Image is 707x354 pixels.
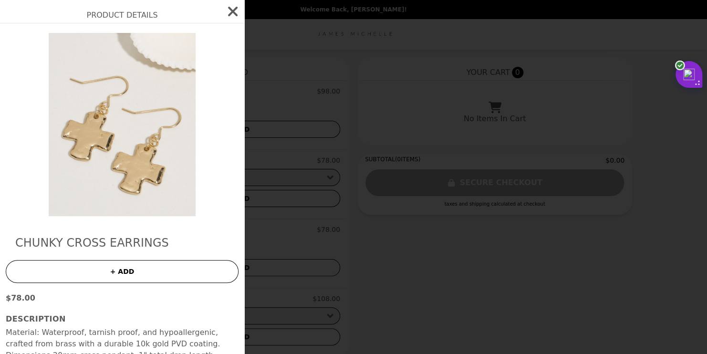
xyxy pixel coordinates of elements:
[6,292,239,304] p: $78.00
[35,33,209,216] img: Gold
[6,328,220,348] span: Waterproof, tarnish proof, and hypoallergenic, crafted from brass with a durable 10k gold PVD coa...
[6,313,239,325] h3: Description
[15,235,229,250] h2: Chunky Cross Earrings
[6,328,39,337] strong: Material:
[6,260,239,283] button: + ADD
